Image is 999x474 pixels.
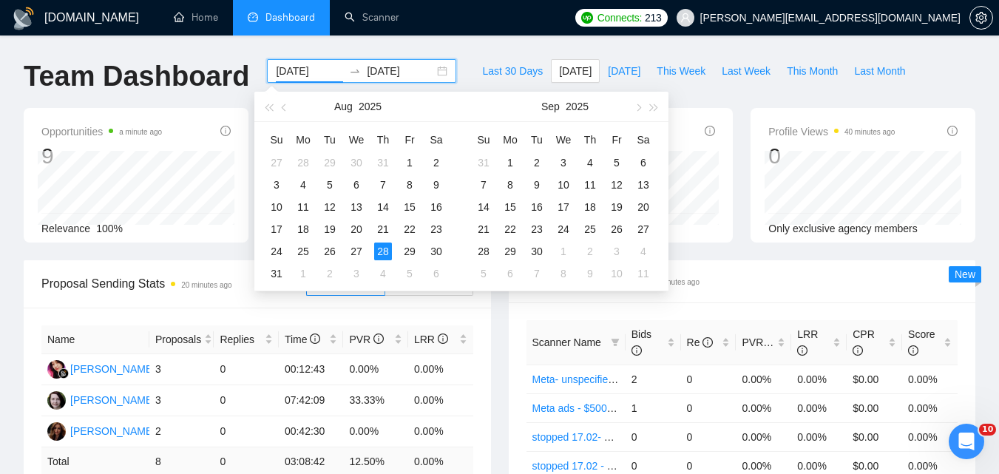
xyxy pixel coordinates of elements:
td: 2025-09-25 [577,218,603,240]
td: 2025-08-10 [263,196,290,218]
th: Sa [630,128,657,152]
span: Scanner Name [532,336,601,348]
div: 16 [427,198,445,216]
td: 0.00% [408,385,473,416]
td: 2025-10-08 [550,263,577,285]
th: Replies [214,325,279,354]
th: Fr [396,128,423,152]
div: 14 [475,198,492,216]
span: New [955,268,975,280]
td: 2025-09-28 [470,240,497,263]
td: 2025-08-04 [290,174,316,196]
td: 2025-08-31 [263,263,290,285]
td: 2025-09-09 [524,174,550,196]
button: [DATE] [600,59,648,83]
th: Mo [497,128,524,152]
div: 1 [555,243,572,260]
td: 2025-09-10 [550,174,577,196]
td: 2025-08-26 [316,240,343,263]
div: 24 [555,220,572,238]
td: 2025-09-02 [524,152,550,174]
span: Bids [631,328,651,356]
td: 2025-09-18 [577,196,603,218]
div: 13 [348,198,365,216]
span: 100% [96,223,123,234]
a: Meta- unspecified - Feedback+ -AI [532,373,691,385]
td: 2025-08-09 [423,174,450,196]
td: 2025-08-01 [396,152,423,174]
img: gigradar-bm.png [58,368,69,379]
div: 7 [374,176,392,194]
time: 40 minutes ago [844,128,895,136]
span: swap-right [349,65,361,77]
td: 07:42:09 [279,385,344,416]
img: IG [47,391,66,410]
div: 12 [321,198,339,216]
div: 2 [321,265,339,282]
td: 2025-10-02 [577,240,603,263]
td: 0 [681,393,736,422]
td: 2025-09-07 [470,174,497,196]
td: 0.00% [902,393,958,422]
td: 2025-07-27 [263,152,290,174]
div: 9 [427,176,445,194]
div: 20 [348,220,365,238]
td: 00:12:43 [279,354,344,385]
time: a minute ago [119,128,162,136]
span: LRR [414,334,448,345]
div: 4 [581,154,599,172]
td: 00:42:30 [279,416,344,447]
div: 8 [555,265,572,282]
button: 2025 [359,92,382,121]
span: [DATE] [559,63,592,79]
div: 19 [321,220,339,238]
div: 1 [401,154,419,172]
div: 11 [581,176,599,194]
div: 27 [634,220,652,238]
td: 2025-08-18 [290,218,316,240]
span: Connects: [597,10,642,26]
a: searchScanner [345,11,399,24]
a: stopped 17.02 - Google Ads - ecommerce/AI - $500+ [532,460,775,472]
td: 2025-09-24 [550,218,577,240]
div: 13 [634,176,652,194]
div: 1 [501,154,519,172]
div: 16 [528,198,546,216]
div: 5 [401,265,419,282]
td: 2025-09-27 [630,218,657,240]
th: Th [577,128,603,152]
td: 2025-09-30 [524,240,550,263]
td: 2025-09-05 [603,152,630,174]
span: info-circle [373,334,384,344]
td: 2025-10-03 [603,240,630,263]
span: Dashboard [265,11,315,24]
td: 2 [149,416,214,447]
span: Scanner Breakdown [526,272,958,291]
th: Tu [524,128,550,152]
span: info-circle [438,334,448,344]
span: info-circle [631,345,642,356]
button: Sep [541,92,560,121]
div: 27 [348,243,365,260]
button: This Month [779,59,846,83]
td: 2025-09-02 [316,263,343,285]
th: We [343,128,370,152]
td: 2 [626,365,681,393]
th: Proposals [149,325,214,354]
img: upwork-logo.png [581,12,593,24]
span: info-circle [908,345,918,356]
span: dashboard [248,12,258,22]
td: 2025-09-04 [370,263,396,285]
div: 29 [321,154,339,172]
td: 2025-09-05 [396,263,423,285]
td: 2025-09-03 [343,263,370,285]
div: 30 [528,243,546,260]
td: 0 [214,416,279,447]
div: 24 [268,243,285,260]
td: 0 [681,365,736,393]
div: [PERSON_NAME] [70,392,155,408]
button: Last Month [846,59,913,83]
div: 20 [634,198,652,216]
button: Last 30 Days [474,59,551,83]
div: 5 [608,154,626,172]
